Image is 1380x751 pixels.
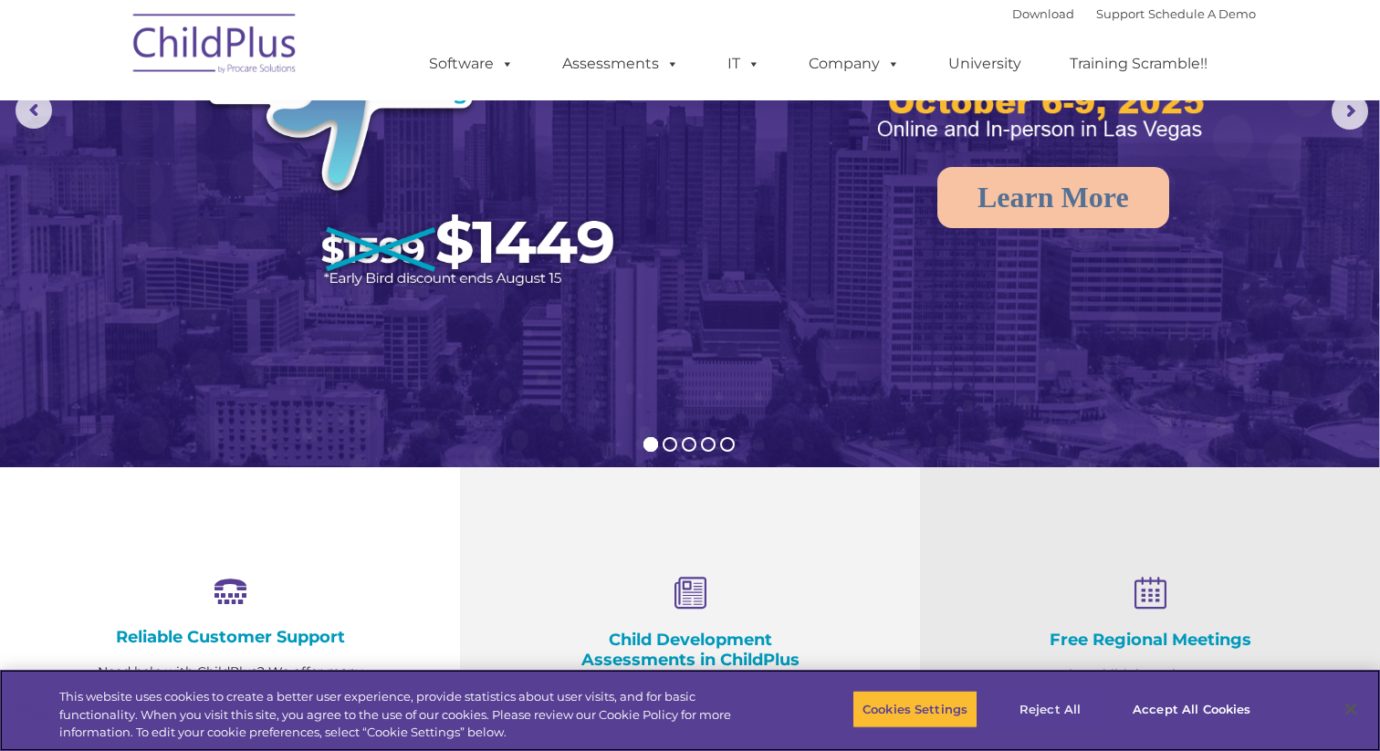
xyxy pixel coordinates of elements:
a: Training Scramble!! [1051,46,1226,82]
a: Support [1096,6,1145,21]
a: Company [790,46,918,82]
a: IT [709,46,779,82]
a: Assessments [544,46,697,82]
h4: Child Development Assessments in ChildPlus [551,630,829,670]
a: Download [1012,6,1074,21]
button: Accept All Cookies [1123,690,1260,728]
button: Close [1331,689,1371,729]
h4: Reliable Customer Support [91,627,369,647]
h4: Free Regional Meetings [1011,630,1289,650]
a: Learn More [937,167,1169,228]
a: University [930,46,1040,82]
div: This website uses cookies to create a better user experience, provide statistics about user visit... [59,688,759,742]
span: Last name [254,120,309,134]
a: Schedule A Demo [1148,6,1256,21]
button: Reject All [993,690,1107,728]
span: Phone number [254,195,331,209]
button: Cookies Settings [852,690,977,728]
img: ChildPlus by Procare Solutions [124,1,307,92]
font: | [1012,6,1256,21]
a: Software [411,46,532,82]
